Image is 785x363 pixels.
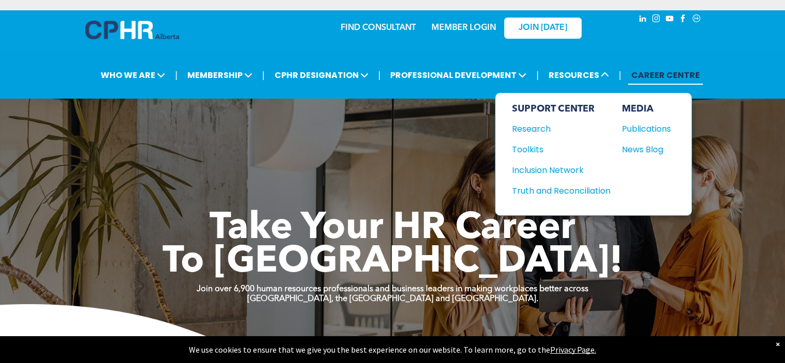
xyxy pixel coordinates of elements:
span: RESOURCES [546,66,612,85]
span: WHO WE ARE [98,66,168,85]
a: Privacy Page. [550,344,596,355]
span: To [GEOGRAPHIC_DATA]! [163,244,623,281]
strong: Join over 6,900 human resources professionals and business leaders in making workplaces better ac... [197,285,588,293]
li: | [378,65,381,86]
a: Social network [691,13,702,27]
div: Inclusion Network [512,164,601,177]
strong: [GEOGRAPHIC_DATA], the [GEOGRAPHIC_DATA] and [GEOGRAPHIC_DATA]. [247,295,538,303]
li: | [175,65,178,86]
li: | [262,65,265,86]
li: | [619,65,621,86]
a: Research [512,122,611,135]
div: SUPPORT CENTER [512,103,611,115]
a: Toolkits [512,143,611,156]
span: PROFESSIONAL DEVELOPMENT [387,66,530,85]
a: Inclusion Network [512,164,611,177]
a: facebook [678,13,689,27]
div: Truth and Reconciliation [512,184,601,197]
div: Toolkits [512,143,601,156]
a: instagram [651,13,662,27]
a: JOIN [DATE] [504,18,582,39]
div: News Blog [622,143,666,156]
a: Truth and Reconciliation [512,184,611,197]
a: Publications [622,122,671,135]
div: Dismiss notification [776,339,780,349]
a: CAREER CENTRE [628,66,703,85]
div: Research [512,122,601,135]
a: linkedin [637,13,649,27]
span: CPHR DESIGNATION [271,66,372,85]
span: JOIN [DATE] [519,23,567,33]
div: Publications [622,122,666,135]
a: MEMBER LOGIN [431,24,496,32]
a: News Blog [622,143,671,156]
span: MEMBERSHIP [184,66,255,85]
a: FIND CONSULTANT [341,24,416,32]
img: A blue and white logo for cp alberta [85,21,179,39]
a: youtube [664,13,676,27]
div: MEDIA [622,103,671,115]
li: | [536,65,539,86]
span: Take Your HR Career [210,210,575,247]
